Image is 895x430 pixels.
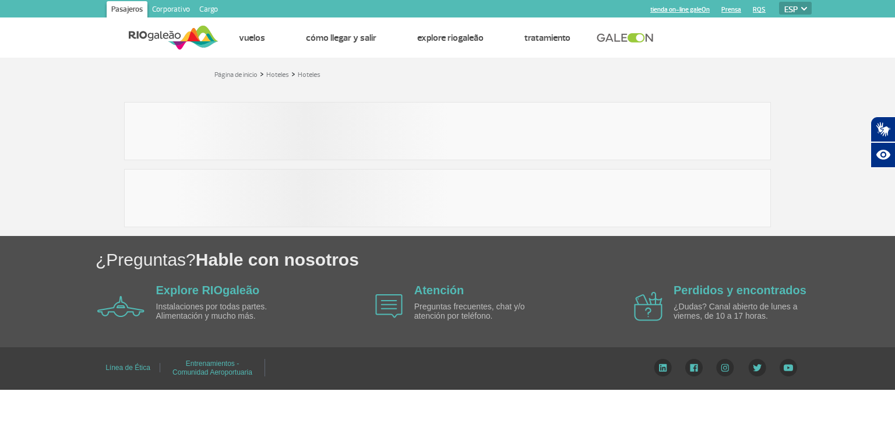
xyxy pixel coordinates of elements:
[674,302,808,320] p: ¿Dudas? Canal abierto de lunes a viernes, de 10 a 17 horas.
[634,292,663,321] img: airplane icon
[753,6,766,13] a: RQS
[156,284,260,297] a: Explore RIOgaleão
[156,302,290,320] p: Instalaciones por todas partes. Alimentación y mucho más.
[147,1,195,20] a: Corporativo
[650,6,710,13] a: tienda on-line galeOn
[871,117,895,168] div: Plugin de acessibilidade da Hand Talk.
[721,6,741,13] a: Prensa
[298,71,320,79] a: Hoteles
[685,359,703,376] img: Facebook
[107,1,147,20] a: Pasajeros
[306,32,376,44] a: Cómo llegar y salir
[260,67,264,80] a: >
[748,359,766,376] img: Twitter
[871,142,895,168] button: Abrir recursos assistivos.
[716,359,734,376] img: Instagram
[291,67,295,80] a: >
[97,296,145,317] img: airplane icon
[266,71,289,79] a: Hoteles
[239,32,265,44] a: Vuelos
[871,117,895,142] button: Abrir tradutor de língua de sinais.
[654,359,672,376] img: LinkedIn
[172,355,252,380] a: Entrenamientos - Comunidad Aeroportuaria
[214,71,258,79] a: Página de inicio
[780,359,797,376] img: YouTube
[414,302,548,320] p: Preguntas frecuentes, chat y/o atención por teléfono.
[524,32,570,44] a: Tratamiento
[96,248,895,272] h1: ¿Preguntas?
[414,284,464,297] a: Atención
[196,250,359,269] span: Hable con nosotros
[375,294,403,318] img: airplane icon
[105,359,150,376] a: Línea de Ética
[195,1,223,20] a: Cargo
[417,32,484,44] a: Explore RIOgaleão
[674,284,806,297] a: Perdidos y encontrados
